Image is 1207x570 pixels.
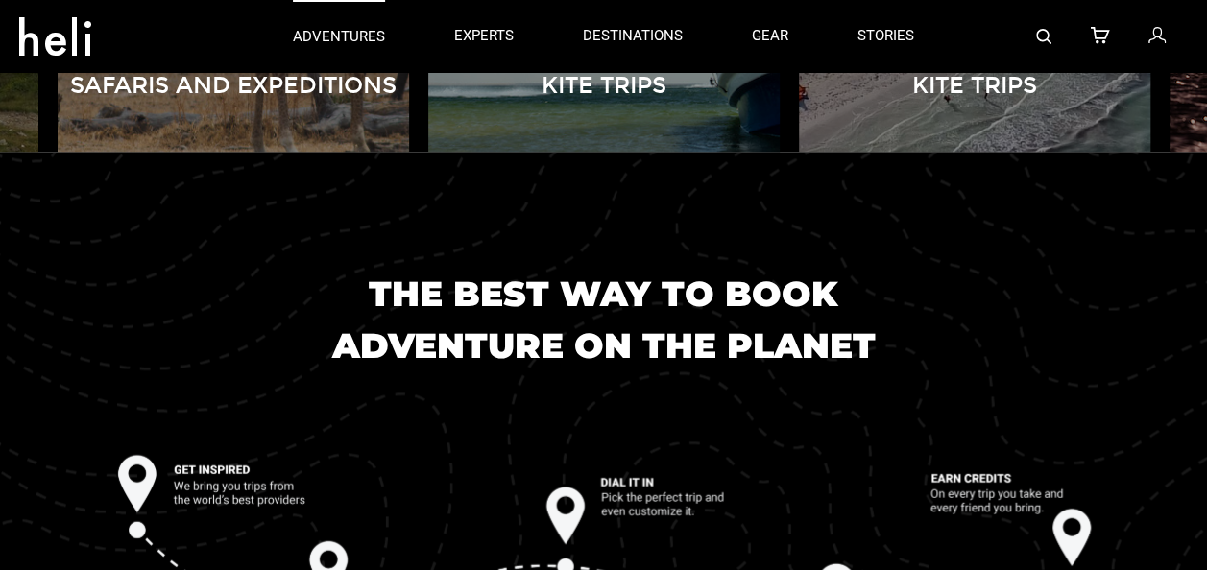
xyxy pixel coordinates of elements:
h1: The best way to book adventure on the planet [268,267,940,370]
p: experts [454,26,514,46]
p: destinations [583,26,683,46]
p: Safaris and Expeditions [70,69,397,102]
img: search-bar-icon.svg [1036,29,1051,44]
p: adventures [293,27,385,47]
p: Kite Trips [542,69,666,102]
p: Kite Trips [912,69,1037,102]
